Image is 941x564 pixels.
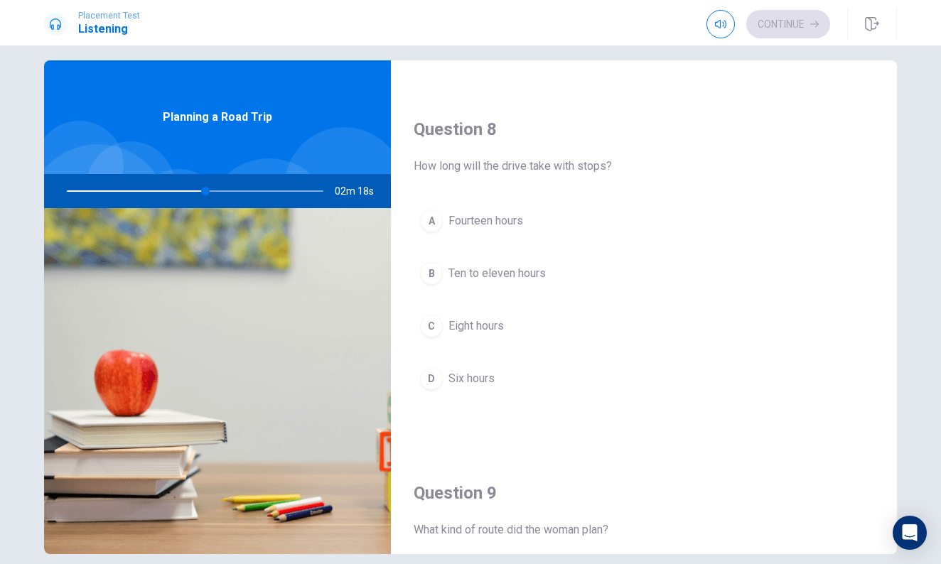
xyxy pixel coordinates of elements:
button: DSix hours [414,361,874,396]
div: Open Intercom Messenger [893,516,927,550]
h4: Question 8 [414,118,874,141]
span: Fourteen hours [448,212,523,229]
span: Placement Test [78,11,140,21]
span: What kind of route did the woman plan? [414,521,874,538]
div: B [420,262,443,285]
h1: Listening [78,21,140,38]
span: Ten to eleven hours [448,265,546,282]
div: A [420,210,443,232]
button: BTen to eleven hours [414,256,874,291]
span: How long will the drive take with stops? [414,158,874,175]
span: 02m 18s [335,174,385,208]
button: CEight hours [414,308,874,344]
h4: Question 9 [414,482,874,504]
button: AFourteen hours [414,203,874,239]
img: Planning a Road Trip [44,208,391,554]
span: Eight hours [448,318,504,335]
div: C [420,315,443,337]
span: Six hours [448,370,495,387]
div: D [420,367,443,390]
span: Planning a Road Trip [163,109,272,126]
